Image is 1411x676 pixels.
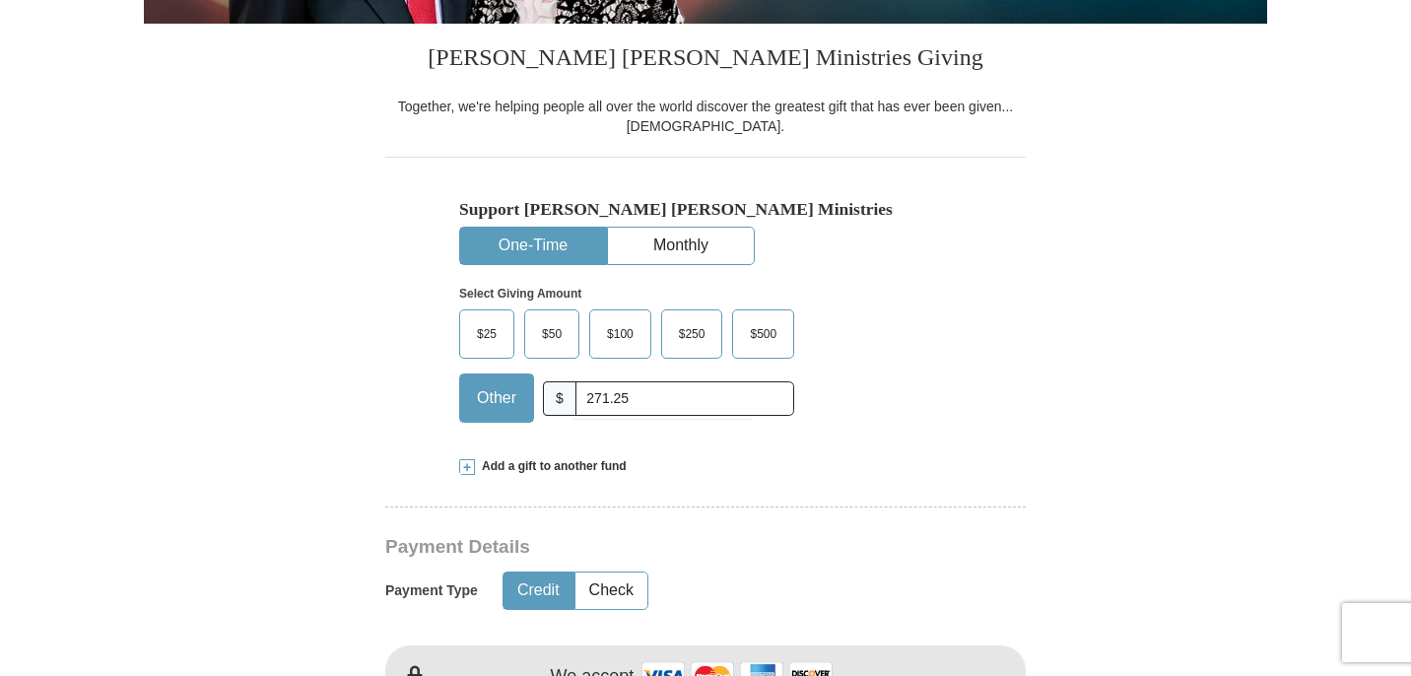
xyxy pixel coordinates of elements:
button: One-Time [460,228,606,264]
div: Together, we're helping people all over the world discover the greatest gift that has ever been g... [385,97,1026,136]
span: $500 [740,319,786,349]
strong: Select Giving Amount [459,287,581,301]
h5: Support [PERSON_NAME] [PERSON_NAME] Ministries [459,199,952,220]
span: Other [467,383,526,413]
input: Other Amount [575,381,794,416]
span: Add a gift to another fund [475,458,627,475]
span: $100 [597,319,643,349]
span: $ [543,381,576,416]
h3: Payment Details [385,536,888,559]
span: $50 [532,319,571,349]
h5: Payment Type [385,582,478,599]
span: $250 [669,319,715,349]
span: $25 [467,319,506,349]
button: Check [575,573,647,609]
button: Monthly [608,228,754,264]
button: Credit [504,573,573,609]
h3: [PERSON_NAME] [PERSON_NAME] Ministries Giving [385,24,1026,97]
